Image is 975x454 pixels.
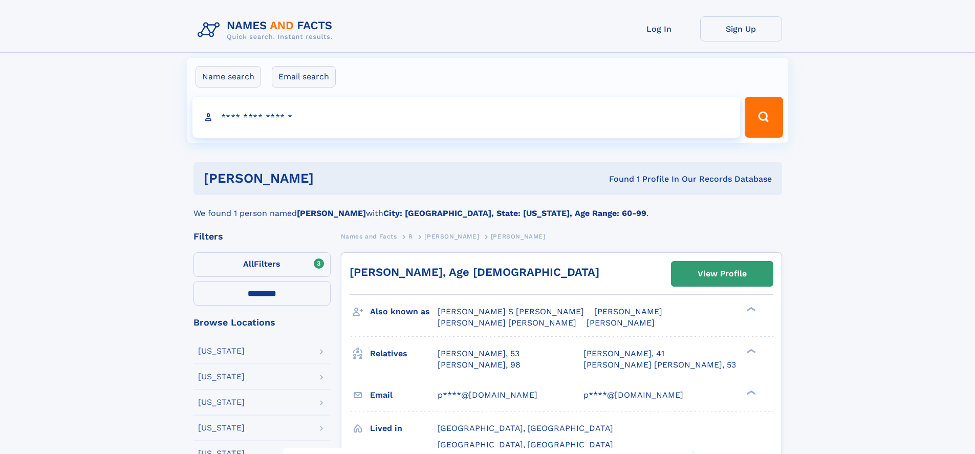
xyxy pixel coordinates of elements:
[370,303,438,320] h3: Also known as
[193,195,782,220] div: We found 1 person named with .
[700,16,782,41] a: Sign Up
[350,266,599,278] a: [PERSON_NAME], Age [DEMOGRAPHIC_DATA]
[341,230,397,243] a: Names and Facts
[618,16,700,41] a: Log In
[671,262,773,286] a: View Profile
[272,66,336,88] label: Email search
[297,208,366,218] b: [PERSON_NAME]
[744,389,756,396] div: ❯
[461,174,772,185] div: Found 1 Profile In Our Records Database
[698,262,747,286] div: View Profile
[193,318,331,327] div: Browse Locations
[583,359,736,371] a: [PERSON_NAME] [PERSON_NAME], 53
[583,348,664,359] a: [PERSON_NAME], 41
[408,233,413,240] span: R
[204,172,462,185] h1: [PERSON_NAME]
[198,424,245,432] div: [US_STATE]
[192,97,741,138] input: search input
[370,386,438,404] h3: Email
[198,373,245,381] div: [US_STATE]
[243,259,254,269] span: All
[370,345,438,362] h3: Relatives
[491,233,546,240] span: [PERSON_NAME]
[438,440,613,449] span: [GEOGRAPHIC_DATA], [GEOGRAPHIC_DATA]
[438,318,576,328] span: [PERSON_NAME] [PERSON_NAME]
[438,423,613,433] span: [GEOGRAPHIC_DATA], [GEOGRAPHIC_DATA]
[198,398,245,406] div: [US_STATE]
[744,348,756,354] div: ❯
[198,347,245,355] div: [US_STATE]
[193,232,331,241] div: Filters
[438,348,519,359] a: [PERSON_NAME], 53
[587,318,655,328] span: [PERSON_NAME]
[193,16,341,44] img: Logo Names and Facts
[193,252,331,277] label: Filters
[424,230,479,243] a: [PERSON_NAME]
[424,233,479,240] span: [PERSON_NAME]
[438,359,521,371] a: [PERSON_NAME], 98
[370,420,438,437] h3: Lived in
[383,208,646,218] b: City: [GEOGRAPHIC_DATA], State: [US_STATE], Age Range: 60-99
[438,307,584,316] span: [PERSON_NAME] S [PERSON_NAME]
[745,97,783,138] button: Search Button
[196,66,261,88] label: Name search
[594,307,662,316] span: [PERSON_NAME]
[744,306,756,313] div: ❯
[408,230,413,243] a: R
